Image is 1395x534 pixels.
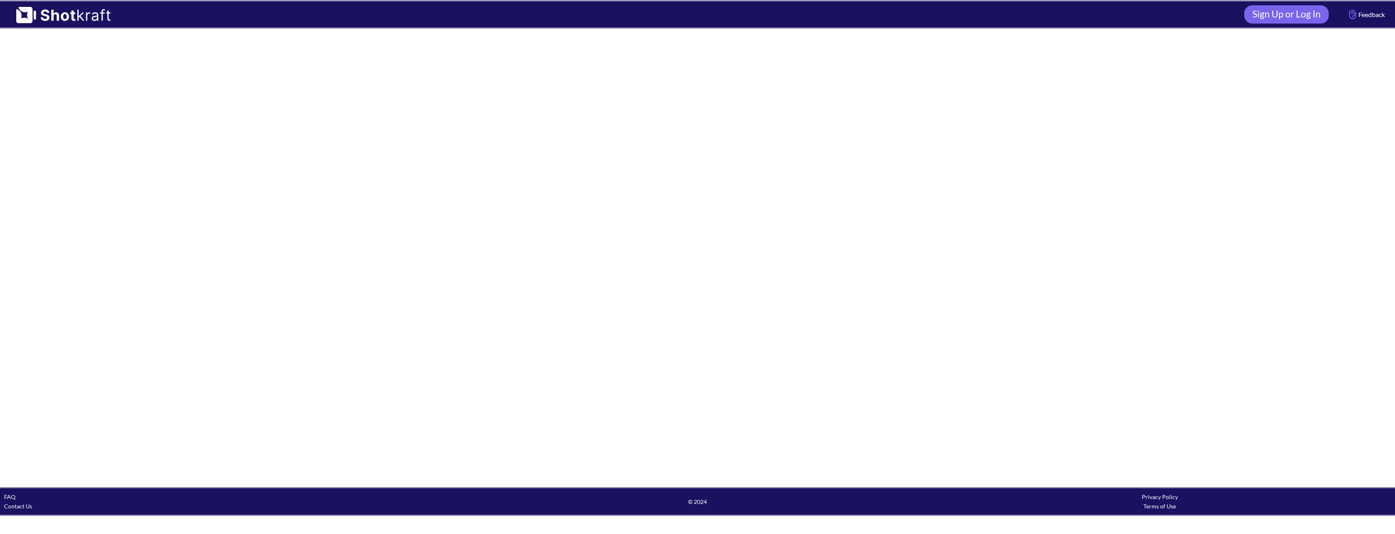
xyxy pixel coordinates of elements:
[929,501,1391,511] div: Terms of Use
[929,492,1391,501] div: Privacy Policy
[4,493,15,500] a: FAQ
[4,503,32,510] a: Contact Us
[1347,10,1385,19] span: Feedback
[1244,5,1329,24] a: Sign Up or Log In
[466,497,928,506] span: © 2024
[1347,7,1358,21] img: Hand Icon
